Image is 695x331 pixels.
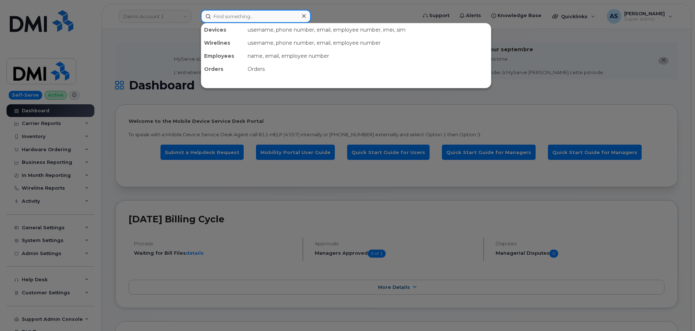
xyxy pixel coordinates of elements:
div: Orders [201,62,245,76]
div: Employees [201,49,245,62]
div: username, phone number, email, employee number, imei, sim [245,23,491,36]
div: Orders [245,62,491,76]
div: Wirelines [201,36,245,49]
div: Devices [201,23,245,36]
div: name, email, employee number [245,49,491,62]
div: username, phone number, email, employee number [245,36,491,49]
